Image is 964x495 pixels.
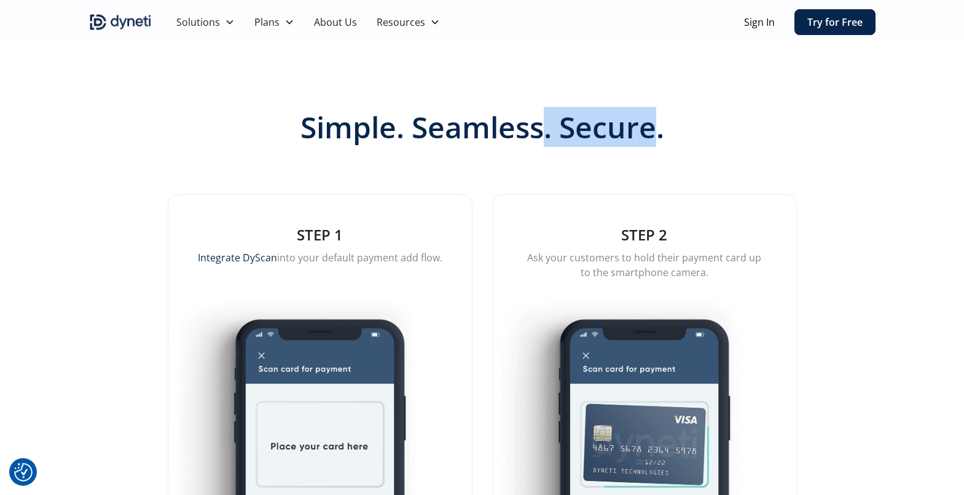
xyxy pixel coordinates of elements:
a: home [89,12,152,32]
h5: STEP 1 [198,224,442,245]
p: Ask your customers to hold their payment card up to the smartphone camera. [522,250,767,280]
button: Consent Preferences [14,463,33,481]
p: into your default payment add flow. [198,250,442,265]
div: Resources [377,15,425,30]
a: Sign In [744,15,775,30]
a: Integrate DyScan [198,251,277,264]
img: Dyneti indigo logo [89,12,152,32]
div: Plans [245,10,304,34]
div: Solutions [167,10,245,34]
a: Try for Free [794,9,876,35]
h2: Simple. Seamless. Secure. [246,109,718,145]
div: Solutions [176,15,220,30]
img: Revisit consent button [14,463,33,481]
div: Plans [254,15,280,30]
h5: STEP 2 [522,224,767,245]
